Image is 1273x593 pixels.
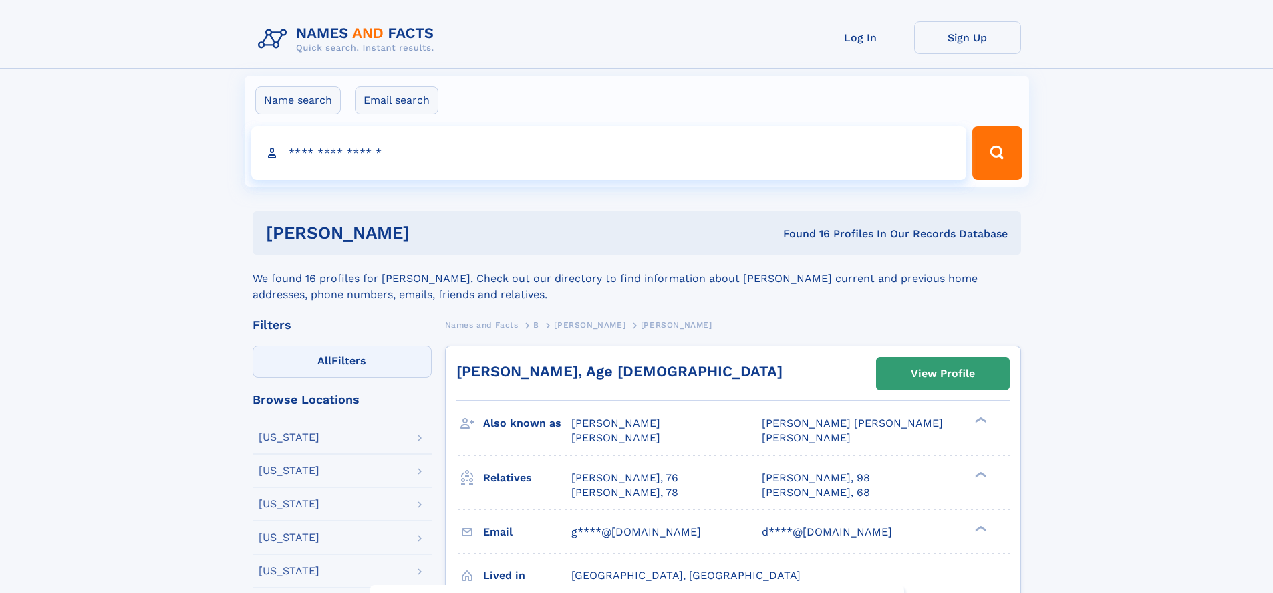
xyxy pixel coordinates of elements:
a: Sign Up [914,21,1021,54]
span: [GEOGRAPHIC_DATA], [GEOGRAPHIC_DATA] [571,569,801,582]
div: We found 16 profiles for [PERSON_NAME]. Check out our directory to find information about [PERSON... [253,255,1021,303]
div: ❯ [972,470,988,479]
a: B [533,316,539,333]
div: Found 16 Profiles In Our Records Database [596,227,1008,241]
a: Names and Facts [445,316,519,333]
div: [US_STATE] [259,465,319,476]
h1: [PERSON_NAME] [266,225,597,241]
h3: Lived in [483,564,571,587]
a: [PERSON_NAME], 68 [762,485,870,500]
h3: Relatives [483,467,571,489]
span: [PERSON_NAME] [PERSON_NAME] [762,417,943,429]
span: B [533,320,539,330]
label: Name search [255,86,341,114]
div: ❯ [972,524,988,533]
a: [PERSON_NAME], 78 [571,485,678,500]
div: [US_STATE] [259,432,319,443]
div: Browse Locations [253,394,432,406]
div: [US_STATE] [259,532,319,543]
span: [PERSON_NAME] [762,431,851,444]
a: Log In [807,21,914,54]
div: [US_STATE] [259,566,319,576]
a: [PERSON_NAME], 76 [571,471,678,485]
div: ❯ [972,416,988,425]
label: Filters [253,346,432,378]
label: Email search [355,86,438,114]
span: [PERSON_NAME] [571,431,660,444]
span: All [317,354,331,367]
span: [PERSON_NAME] [554,320,625,330]
a: [PERSON_NAME] [554,316,625,333]
input: search input [251,126,967,180]
h3: Email [483,521,571,544]
a: View Profile [877,358,1009,390]
a: [PERSON_NAME], Age [DEMOGRAPHIC_DATA] [456,363,783,380]
img: Logo Names and Facts [253,21,445,57]
div: [US_STATE] [259,499,319,509]
button: Search Button [972,126,1022,180]
span: [PERSON_NAME] [641,320,712,330]
span: [PERSON_NAME] [571,417,660,429]
div: View Profile [911,358,975,389]
div: Filters [253,319,432,331]
h3: Also known as [483,412,571,435]
a: [PERSON_NAME], 98 [762,471,870,485]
